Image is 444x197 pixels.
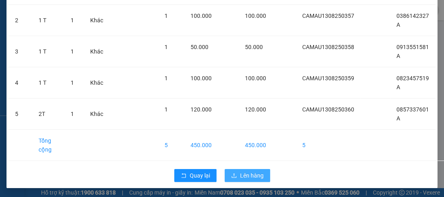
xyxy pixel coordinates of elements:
[9,36,32,67] td: 3
[32,5,64,36] td: 1 T
[32,36,64,67] td: 1 T
[9,98,32,130] td: 5
[245,13,266,19] span: 100.000
[238,130,273,161] td: 450.000
[165,13,168,19] span: 1
[158,130,184,161] td: 5
[9,67,32,98] td: 4
[181,173,186,179] span: rollback
[396,13,429,19] span: 0386142327
[84,5,110,36] td: Khác
[165,44,168,50] span: 1
[191,106,212,113] span: 120.000
[396,53,400,59] span: A
[396,44,429,50] span: 0913551581
[302,75,354,81] span: CAMAU1308250359
[84,36,110,67] td: Khác
[32,67,64,98] td: 1 T
[302,13,354,19] span: CAMAU1308250357
[71,79,74,86] span: 1
[32,130,64,161] td: Tổng cộng
[396,115,400,122] span: A
[302,44,354,50] span: CAMAU1308250358
[231,173,237,179] span: upload
[184,130,218,161] td: 450.000
[191,44,208,50] span: 50.000
[191,75,212,81] span: 100.000
[84,98,110,130] td: Khác
[71,17,74,24] span: 1
[190,171,210,180] span: Quay lại
[245,44,263,50] span: 50.000
[396,84,400,90] span: A
[191,13,212,19] span: 100.000
[84,67,110,98] td: Khác
[174,169,217,182] button: rollbackQuay lại
[245,106,266,113] span: 120.000
[225,169,270,182] button: uploadLên hàng
[71,111,74,117] span: 1
[396,106,429,113] span: 0857337601
[9,5,32,36] td: 2
[245,75,266,81] span: 100.000
[71,48,74,55] span: 1
[396,21,400,28] span: A
[32,98,64,130] td: 2T
[165,75,168,81] span: 1
[302,106,354,113] span: CAMAU1308250360
[240,171,264,180] span: Lên hàng
[165,106,168,113] span: 1
[296,130,361,161] td: 5
[396,75,429,81] span: 0823457519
